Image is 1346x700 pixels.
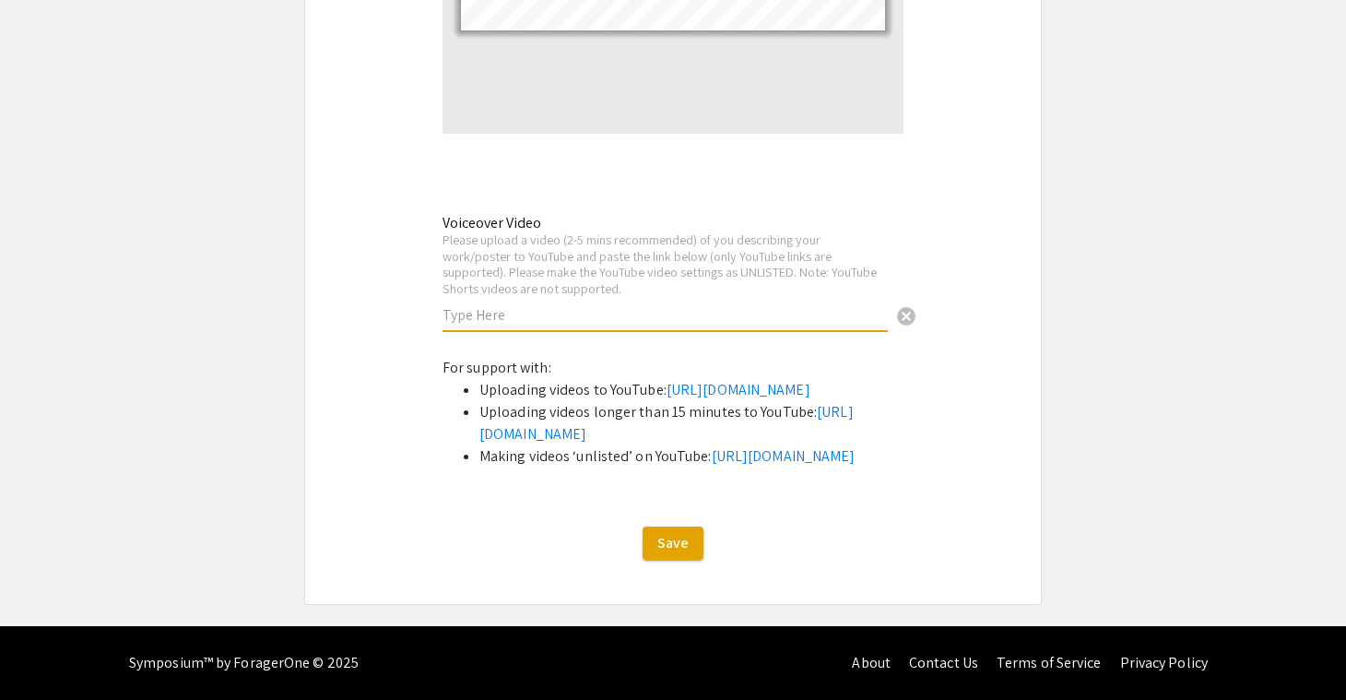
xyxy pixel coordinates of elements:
a: [URL][DOMAIN_NAME] [667,380,810,399]
a: https://www.cdc.gov/drugresistance/biggest-threats.html [724,1,793,4]
button: Clear [888,297,925,334]
a: Terms of Service [997,653,1102,672]
div: Please upload a video (2-5 mins recommended) of you describing your work/poster to YouTube and pa... [443,231,888,296]
a: Contact Us [909,653,978,672]
a: [URL][DOMAIN_NAME] [712,446,856,466]
span: Save [657,533,689,552]
div: Symposium™ by ForagerOne © 2025 [129,626,359,700]
span: For support with: [443,358,551,377]
a: About [852,653,891,672]
li: Uploading videos to YouTube: [479,379,903,401]
button: Save [643,527,703,560]
mat-label: Voiceover Video [443,213,541,232]
li: Uploading videos longer than 15 minutes to YouTube: [479,401,903,445]
a: Privacy Policy [1120,653,1208,672]
span: cancel [895,305,917,327]
li: Making videos ‘unlisted’ on YouTube: [479,445,903,468]
input: Type Here [443,305,888,325]
iframe: Chat [14,617,78,686]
